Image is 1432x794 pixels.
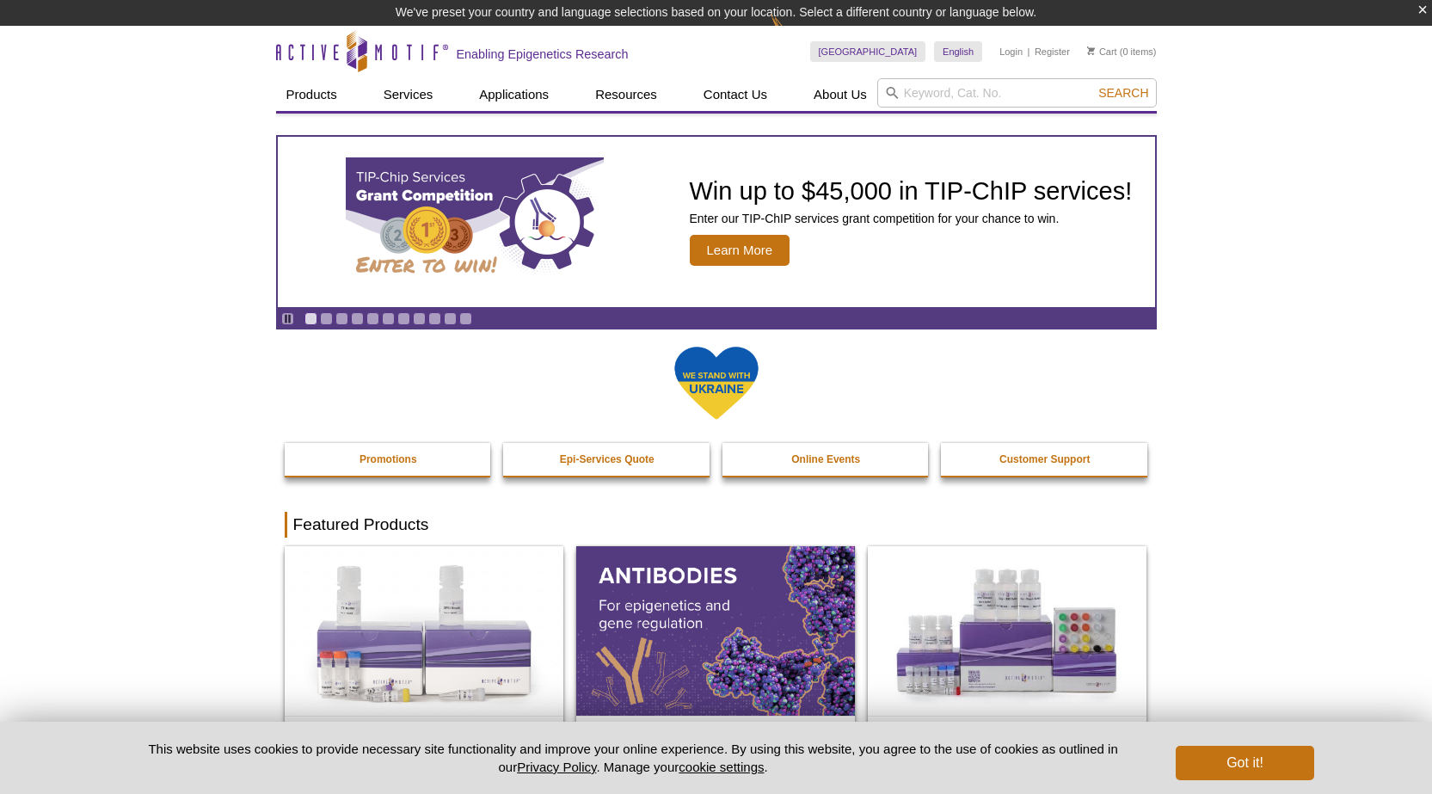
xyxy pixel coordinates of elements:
h2: DNA Library Prep Kit for Illumina [293,721,555,747]
a: Go to slide 8 [413,312,426,325]
a: Promotions [285,443,493,476]
a: Applications [469,78,559,111]
a: Epi-Services Quote [503,443,711,476]
img: Your Cart [1087,46,1095,55]
li: | [1028,41,1030,62]
a: Go to slide 4 [351,312,364,325]
a: Contact Us [693,78,777,111]
a: Go to slide 9 [428,312,441,325]
a: Toggle autoplay [281,312,294,325]
a: Go to slide 3 [335,312,348,325]
a: Privacy Policy [517,760,596,774]
img: We Stand With Ukraine [673,345,759,422]
a: English [934,41,982,62]
img: All Antibodies [576,546,855,715]
a: Login [999,46,1023,58]
a: Resources [585,78,667,111]
a: About Us [803,78,877,111]
h2: Win up to $45,000 in TIP-ChIP services! [690,178,1133,204]
span: Search [1098,86,1148,100]
strong: Online Events [791,453,860,465]
img: TIP-ChIP Services Grant Competition [346,157,604,286]
li: (0 items) [1087,41,1157,62]
a: [GEOGRAPHIC_DATA] [810,41,926,62]
img: DNA Library Prep Kit for Illumina [285,546,563,715]
p: This website uses cookies to provide necessary site functionality and improve your online experie... [119,740,1148,776]
a: Products [276,78,347,111]
a: Online Events [722,443,931,476]
p: Enter our TIP-ChIP services grant competition for your chance to win. [690,211,1133,226]
img: CUT&Tag-IT® Express Assay Kit [868,546,1146,715]
strong: Promotions [360,453,417,465]
a: Go to slide 7 [397,312,410,325]
span: Learn More [690,235,790,266]
a: Go to slide 5 [366,312,379,325]
a: Register [1035,46,1070,58]
h2: Enabling Epigenetics Research [457,46,629,62]
article: TIP-ChIP Services Grant Competition [278,137,1155,307]
a: Go to slide 1 [304,312,317,325]
img: Change Here [771,13,816,53]
button: Search [1093,85,1153,101]
a: Go to slide 11 [459,312,472,325]
h2: Featured Products [285,512,1148,538]
button: Got it! [1176,746,1313,780]
a: Cart [1087,46,1117,58]
a: TIP-ChIP Services Grant Competition Win up to $45,000 in TIP-ChIP services! Enter our TIP-ChIP se... [278,137,1155,307]
input: Keyword, Cat. No. [877,78,1157,108]
h2: Antibodies [585,721,846,747]
h2: CUT&Tag-IT Express Assay Kit [876,721,1138,747]
button: cookie settings [679,760,764,774]
a: Services [373,78,444,111]
a: Customer Support [941,443,1149,476]
a: Go to slide 10 [444,312,457,325]
strong: Customer Support [999,453,1090,465]
a: Go to slide 2 [320,312,333,325]
strong: Epi-Services Quote [560,453,655,465]
a: Go to slide 6 [382,312,395,325]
